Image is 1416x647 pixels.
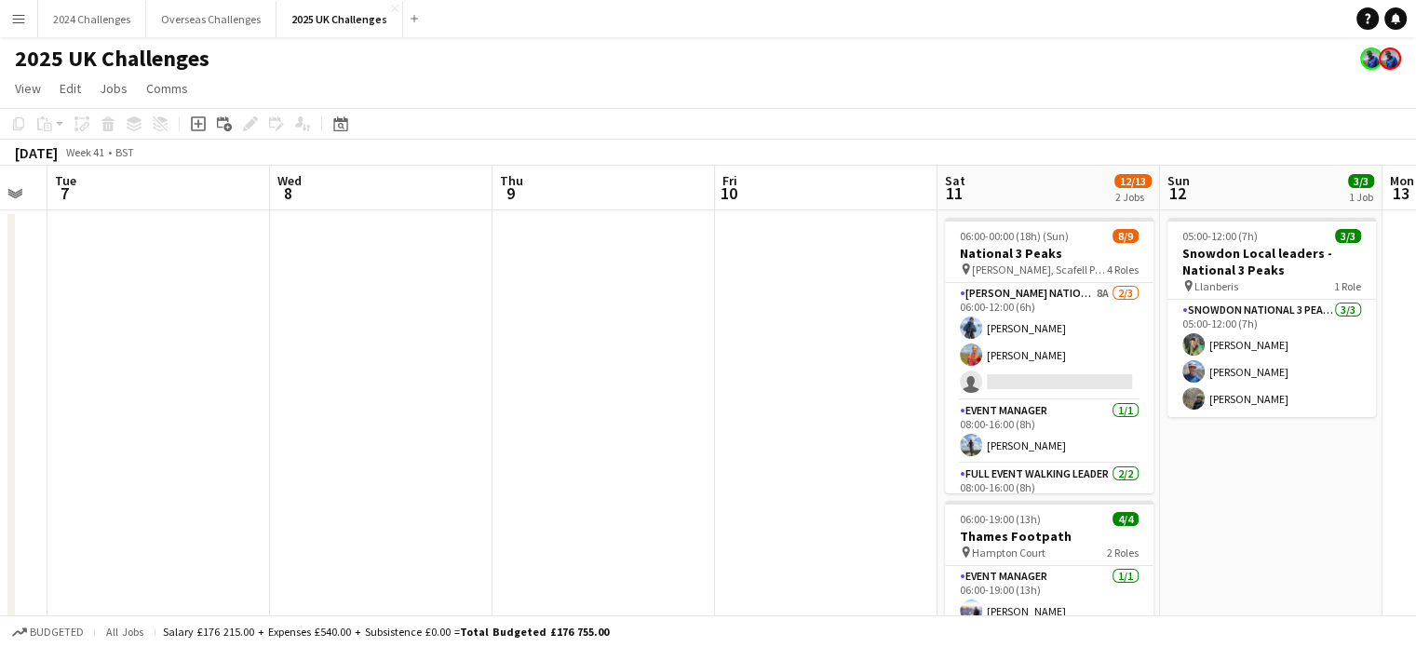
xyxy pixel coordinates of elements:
[139,76,196,101] a: Comms
[276,1,403,37] button: 2025 UK Challenges
[1379,47,1401,70] app-user-avatar: Andy Baker
[146,1,276,37] button: Overseas Challenges
[15,80,41,97] span: View
[102,625,147,639] span: All jobs
[9,622,87,642] button: Budgeted
[100,80,128,97] span: Jobs
[30,626,84,639] span: Budgeted
[1360,47,1382,70] app-user-avatar: Andy Baker
[163,625,609,639] div: Salary £176 215.00 + Expenses £540.00 + Subsistence £0.00 =
[52,76,88,101] a: Edit
[146,80,188,97] span: Comms
[15,45,209,73] h1: 2025 UK Challenges
[460,625,609,639] span: Total Budgeted £176 755.00
[15,143,58,162] div: [DATE]
[60,80,81,97] span: Edit
[7,76,48,101] a: View
[38,1,146,37] button: 2024 Challenges
[115,145,134,159] div: BST
[92,76,135,101] a: Jobs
